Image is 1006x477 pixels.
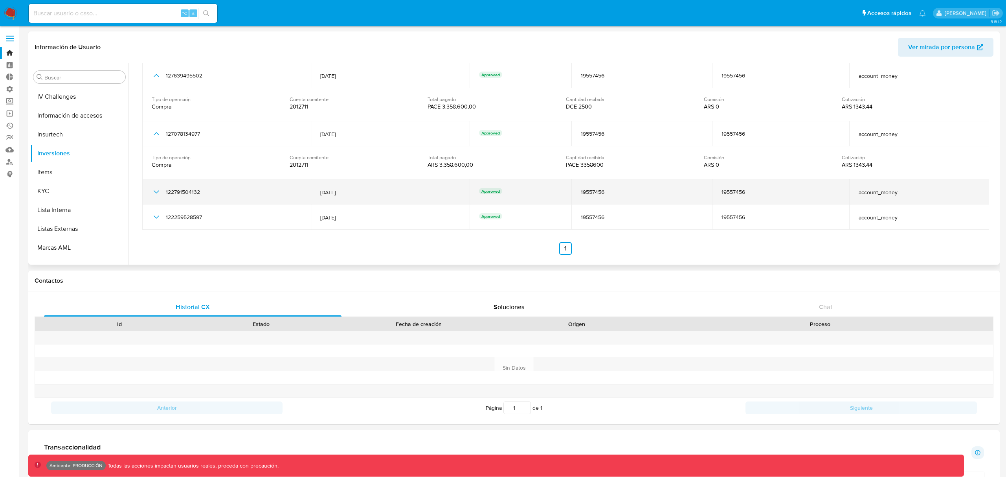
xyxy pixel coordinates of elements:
div: Id [54,320,185,328]
p: Ambiente: PRODUCCIÓN [50,464,103,467]
p: fernando.bolognino@mercadolibre.com [945,9,989,17]
input: Buscar [44,74,122,81]
span: 1 [540,404,542,412]
a: Notificaciones [919,10,926,17]
button: Marcas AML [30,238,129,257]
button: search-icon [198,8,214,19]
button: Ver mirada por persona [898,38,993,57]
p: Todas las acciones impactan usuarios reales, proceda con precaución. [106,462,279,470]
span: Ver mirada por persona [908,38,975,57]
div: Fecha de creación [337,320,500,328]
button: IV Challenges [30,87,129,106]
div: Proceso [653,320,988,328]
a: Salir [992,9,1000,17]
span: Accesos rápidos [867,9,911,17]
span: ⌥ [182,9,187,17]
div: Origen [511,320,642,328]
span: Historial CX [176,302,210,311]
button: Buscar [37,74,43,80]
h1: Información de Usuario [35,43,101,51]
input: Buscar usuario o caso... [29,8,217,18]
button: Anterior [51,401,283,414]
span: s [192,9,195,17]
div: Estado [196,320,326,328]
button: Listas Externas [30,219,129,238]
button: KYC [30,182,129,201]
button: Inversiones [30,144,129,163]
span: Página de [486,401,542,414]
h1: Contactos [35,277,993,285]
button: Insurtech [30,125,129,144]
button: Items [30,163,129,182]
button: Información de accesos [30,106,129,125]
button: Perfiles [30,257,129,276]
button: Siguiente [745,401,977,414]
span: Soluciones [494,302,525,311]
span: Chat [819,302,832,311]
button: Lista Interna [30,201,129,219]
